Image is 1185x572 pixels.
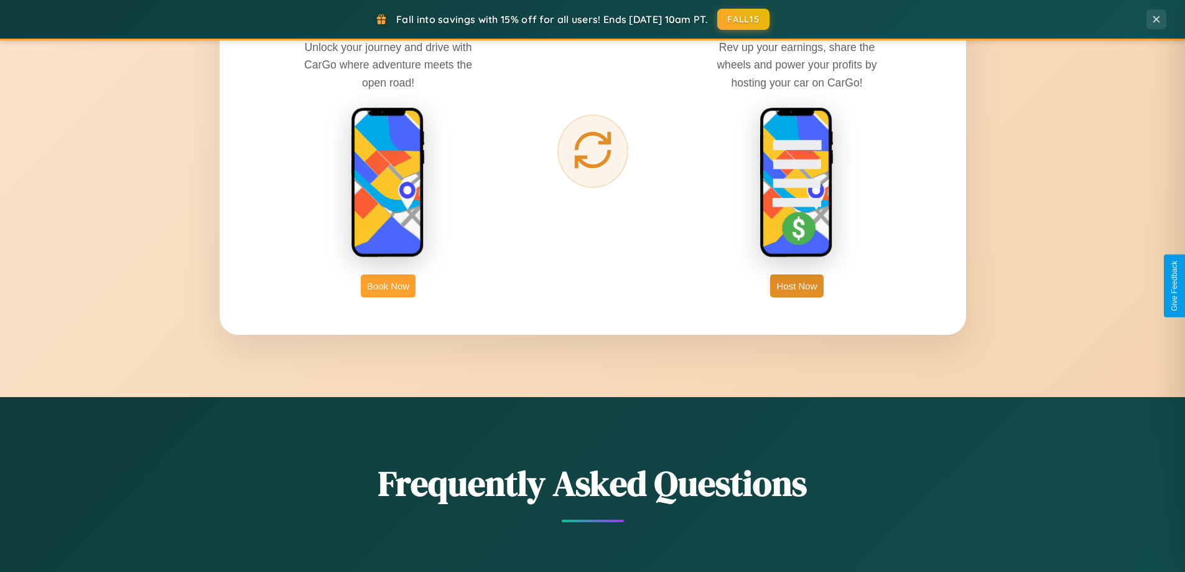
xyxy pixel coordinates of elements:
p: Unlock your journey and drive with CarGo where adventure meets the open road! [295,39,481,91]
span: Fall into savings with 15% off for all users! Ends [DATE] 10am PT. [396,13,708,26]
p: Rev up your earnings, share the wheels and power your profits by hosting your car on CarGo! [704,39,890,91]
button: FALL15 [717,9,769,30]
div: Give Feedback [1170,261,1179,311]
img: host phone [760,107,834,259]
button: Book Now [361,274,416,298]
button: Host Now [770,274,823,298]
h2: Frequently Asked Questions [220,459,966,507]
img: rent phone [351,107,425,259]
